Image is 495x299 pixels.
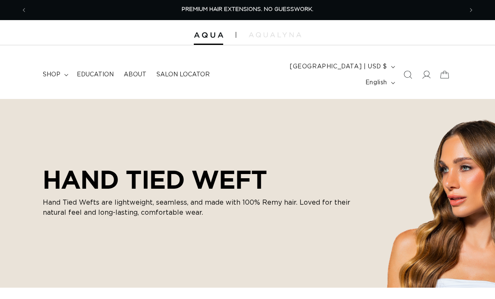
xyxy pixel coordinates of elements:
a: About [119,66,151,83]
a: Salon Locator [151,66,215,83]
span: [GEOGRAPHIC_DATA] | USD $ [290,62,387,71]
summary: Search [399,65,417,84]
span: shop [43,71,60,78]
span: Salon Locator [156,71,210,78]
button: [GEOGRAPHIC_DATA] | USD $ [285,59,399,75]
button: Previous announcement [15,2,33,18]
summary: shop [38,66,72,83]
p: Hand Tied Wefts are lightweight, seamless, and made with 100% Remy hair. Loved for their natural ... [43,198,362,218]
span: Education [77,71,114,78]
img: Aqua Hair Extensions [194,32,223,38]
span: PREMIUM HAIR EXTENSIONS. NO GUESSWORK. [182,7,313,12]
button: Next announcement [462,2,480,18]
h2: HAND TIED WEFT [43,165,362,194]
a: Education [72,66,119,83]
button: English [360,75,399,91]
span: English [365,78,387,87]
span: About [124,71,146,78]
img: aqualyna.com [249,32,301,37]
